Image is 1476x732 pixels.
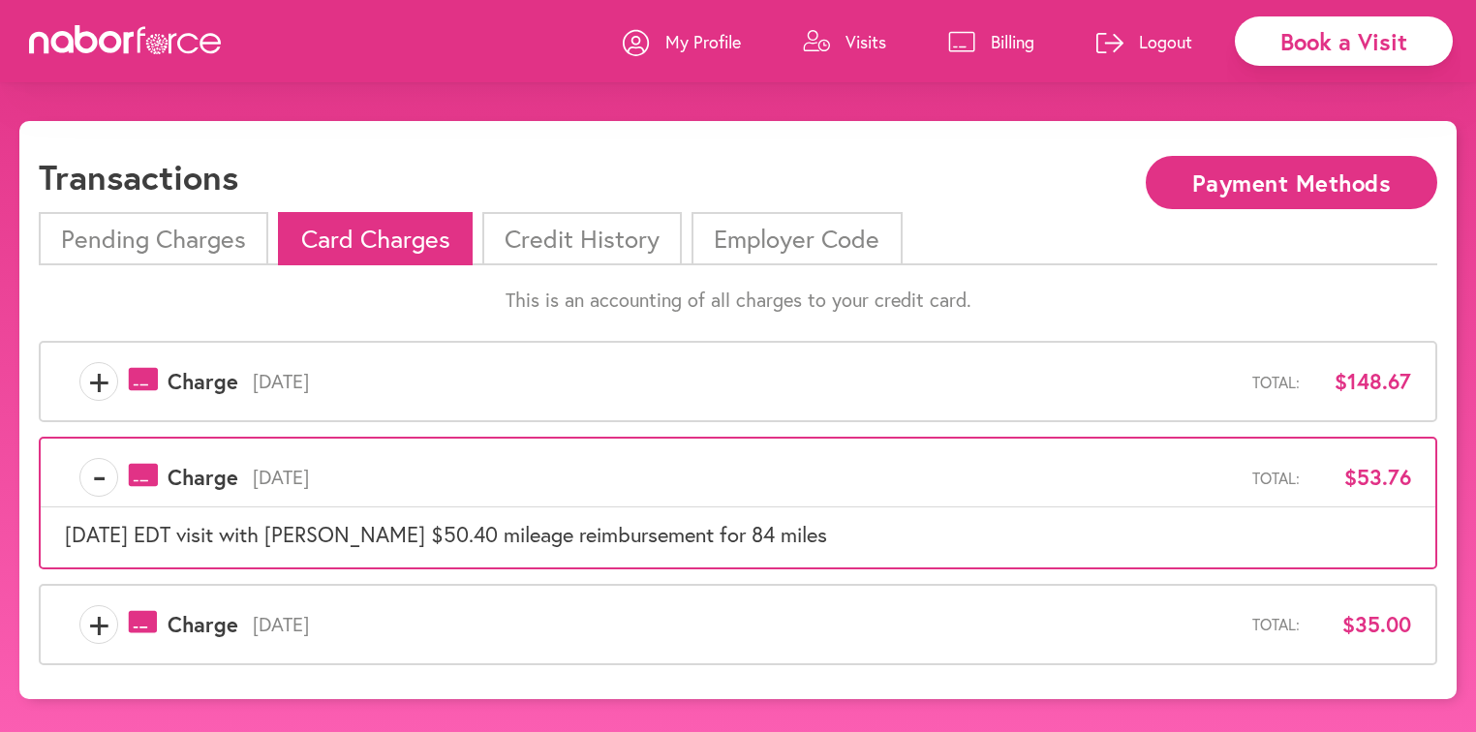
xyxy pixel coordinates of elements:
span: $35.00 [1314,612,1411,637]
span: $53.76 [1314,465,1411,490]
span: Charge [168,369,238,394]
div: Book a Visit [1235,16,1453,66]
li: Credit History [482,212,682,265]
h1: Transactions [39,156,238,198]
a: Payment Methods [1146,171,1437,190]
p: This is an accounting of all charges to your credit card. [39,289,1437,312]
span: Total: [1252,373,1300,391]
span: + [80,605,117,644]
span: $148.67 [1314,369,1411,394]
span: Total: [1252,469,1300,487]
button: Payment Methods [1146,156,1437,209]
a: My Profile [623,13,741,71]
span: + [80,362,117,401]
a: Visits [803,13,886,71]
a: Logout [1096,13,1192,71]
span: [DATE] [238,370,1252,393]
li: Card Charges [278,212,472,265]
span: Charge [168,465,238,490]
span: [DATE] [238,613,1252,636]
span: [DATE] [238,466,1252,489]
p: Billing [991,30,1034,53]
p: My Profile [665,30,741,53]
li: Pending Charges [39,212,268,265]
span: Total: [1252,615,1300,633]
p: Logout [1139,30,1192,53]
p: Visits [846,30,886,53]
a: Billing [948,13,1034,71]
span: Charge [168,612,238,637]
span: - [80,458,117,497]
span: [DATE] EDT visit with [PERSON_NAME] $50.40 mileage reimbursement for 84 miles [65,520,827,548]
li: Employer Code [692,212,902,265]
